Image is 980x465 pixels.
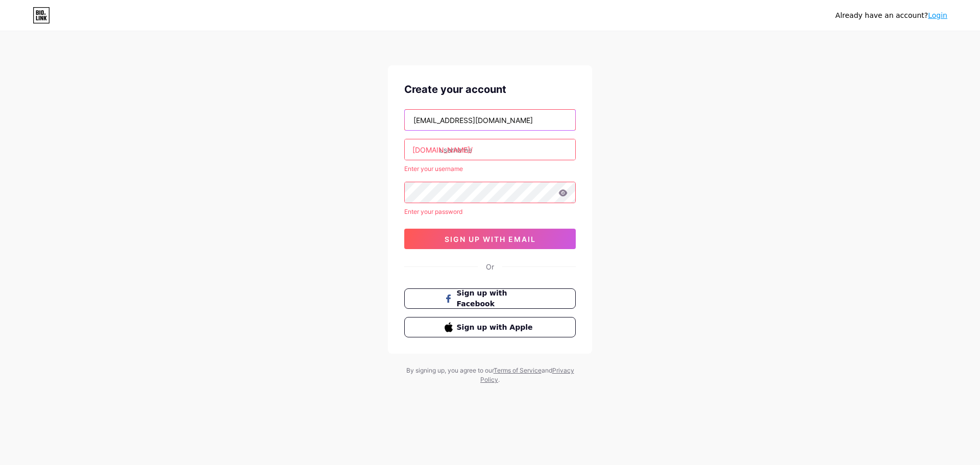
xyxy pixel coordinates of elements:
span: Sign up with Apple [457,322,536,333]
div: Enter your password [404,207,576,216]
div: Enter your username [404,164,576,174]
input: username [405,139,575,160]
input: Email [405,110,575,130]
button: sign up with email [404,229,576,249]
a: Terms of Service [494,366,542,374]
div: [DOMAIN_NAME]/ [412,144,473,155]
button: Sign up with Apple [404,317,576,337]
span: sign up with email [445,235,536,243]
button: Sign up with Facebook [404,288,576,309]
div: Or [486,261,494,272]
div: Create your account [404,82,576,97]
a: Login [928,11,947,19]
span: Sign up with Facebook [457,288,536,309]
div: Already have an account? [836,10,947,21]
div: By signing up, you agree to our and . [403,366,577,384]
